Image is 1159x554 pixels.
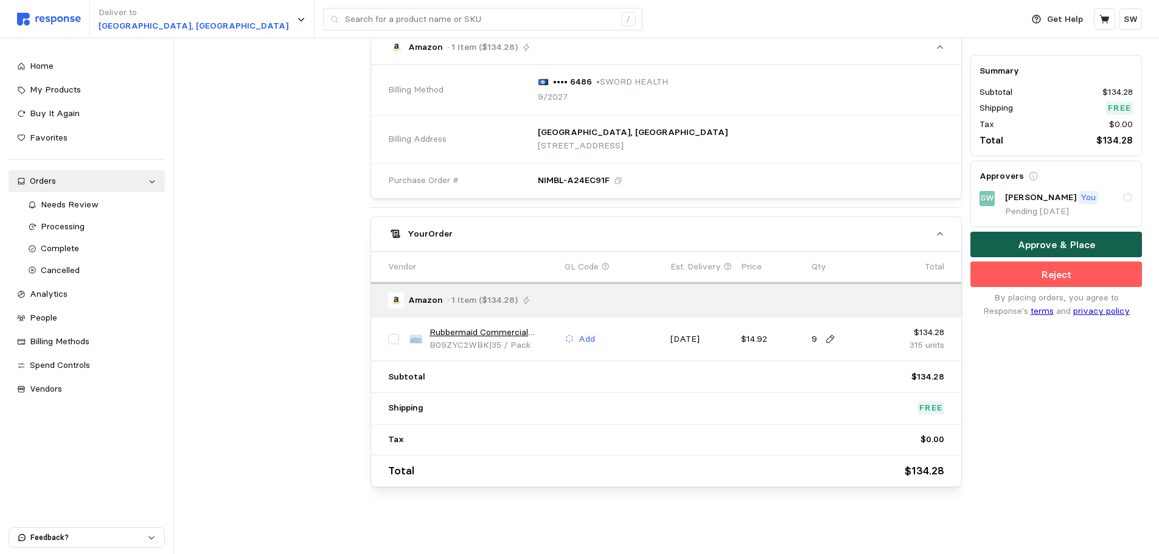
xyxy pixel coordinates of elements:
p: 9 [812,333,817,346]
p: Get Help [1047,13,1083,26]
p: Qty [812,260,826,274]
p: $134.28 [882,326,944,339]
span: Analytics [30,288,68,299]
p: [GEOGRAPHIC_DATA], [GEOGRAPHIC_DATA] [99,19,288,33]
span: Billing Methods [30,336,89,347]
p: Tax [980,118,994,131]
span: People [30,312,57,323]
p: · 1 Item ($134.28) [447,294,518,307]
span: Spend Controls [30,359,90,370]
span: Vendors [30,383,62,394]
p: NIMBL-A24EC91F [538,174,610,187]
h5: Your Order [408,227,453,240]
p: $0.00 [921,433,944,446]
a: Needs Review [19,194,165,216]
a: My Products [9,79,165,101]
img: svg%3e [17,13,81,26]
p: Approve & Place [1018,237,1095,252]
p: Total [980,133,1003,148]
p: Amazon [408,294,443,307]
p: 315 units [882,339,944,352]
span: Favorites [30,132,68,143]
span: Processing [41,221,85,232]
input: Search for a product name or SKU [345,9,614,30]
a: Buy It Again [9,103,165,125]
span: Billing Method [388,83,444,97]
a: Orders [9,170,165,192]
p: $134.28 [905,462,944,480]
a: privacy policy [1073,305,1130,316]
p: [STREET_ADDRESS] [538,139,728,153]
p: $134.28 [1102,86,1133,100]
p: By placing orders, you agree to Response's and [970,292,1142,318]
a: Vendors [9,378,165,400]
p: Reject [1042,267,1071,282]
button: Feedback? [9,528,164,547]
a: terms [1031,305,1054,316]
span: Complete [41,243,79,254]
a: People [9,307,165,329]
a: Complete [19,238,165,260]
button: Reject [970,262,1142,288]
p: Shipping [388,401,423,415]
p: Total [388,462,414,480]
div: Amazon· 1 Item ($134.28) [371,65,961,198]
p: $0.00 [1109,118,1133,131]
p: •••• 6486 [553,75,592,89]
a: Rubbermaid Commercial Products HYGEN Disposable Microfiber Cloth/Towel Pack, 35 Count, 12"x12", w... [430,326,556,339]
a: Cancelled [19,260,165,282]
span: Buy It Again [30,108,80,119]
span: | 35 / Pack [489,339,531,350]
p: $134.28 [911,370,944,384]
div: Orders [30,175,144,188]
p: $14.92 [741,333,803,346]
p: $134.28 [1096,133,1133,148]
p: Add [579,333,595,346]
a: Favorites [9,127,165,149]
a: Billing Methods [9,331,165,353]
p: Tax [388,433,404,446]
button: YourOrder [371,217,961,251]
h5: Approvers [980,170,1024,183]
p: Free [919,401,942,415]
button: SW [1119,9,1142,30]
span: Billing Address [388,133,447,146]
p: SW [1124,13,1138,26]
p: • SWORD HEALTH [596,75,668,89]
button: Get Help [1025,8,1090,31]
p: You [1081,192,1096,205]
p: GL Code [565,260,599,274]
p: SW [980,192,994,206]
p: 9/2027 [538,91,568,104]
span: Cancelled [41,265,80,275]
a: Home [9,55,165,77]
span: My Products [30,84,81,95]
p: [GEOGRAPHIC_DATA], [GEOGRAPHIC_DATA] [538,126,728,139]
p: Shipping [980,102,1013,116]
span: Purchase Order # [388,174,459,187]
div: / [621,12,636,27]
h5: Summary [980,64,1133,77]
p: Subtotal [388,370,425,384]
span: Home [30,60,54,71]
p: Amazon [408,41,443,54]
p: Vendor [388,260,416,274]
p: Deliver to [99,6,288,19]
button: Add [565,332,596,347]
p: Pending [DATE] [1005,206,1133,219]
p: Free [1108,102,1131,116]
p: [DATE] [670,333,733,346]
button: Amazon· 1 Item ($134.28) [371,30,961,64]
img: svg%3e [538,78,549,86]
button: Approve & Place [970,232,1142,258]
img: 41bKHm22DbL._SX522_.jpg [408,330,425,348]
div: YourOrder [371,251,961,486]
p: Total [925,260,944,274]
p: Subtotal [980,86,1012,100]
p: · 1 Item ($134.28) [447,41,518,54]
p: [PERSON_NAME] [1005,192,1076,205]
p: Feedback? [30,532,147,543]
p: Est. Delivery [670,260,721,274]
span: Needs Review [41,199,99,210]
a: Analytics [9,283,165,305]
